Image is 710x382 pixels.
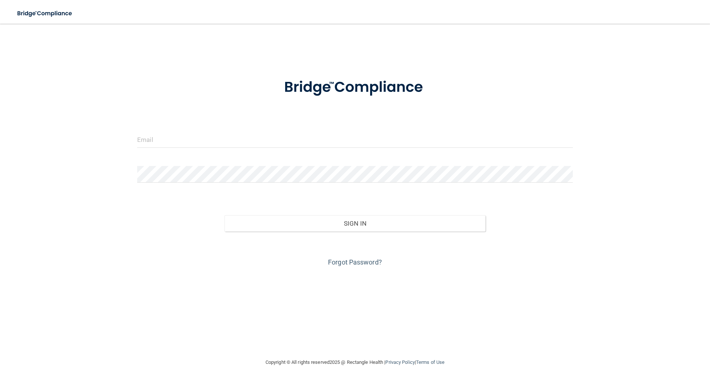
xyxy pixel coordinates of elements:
img: bridge_compliance_login_screen.278c3ca4.svg [269,68,441,107]
a: Forgot Password? [328,258,382,266]
a: Privacy Policy [385,359,415,365]
div: Copyright © All rights reserved 2025 @ Rectangle Health | | [220,351,490,374]
button: Sign In [224,215,486,232]
a: Terms of Use [416,359,444,365]
img: bridge_compliance_login_screen.278c3ca4.svg [11,6,79,21]
input: Email [137,131,573,148]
